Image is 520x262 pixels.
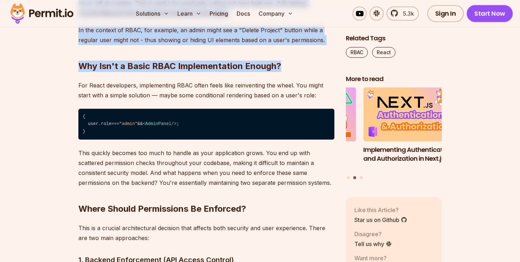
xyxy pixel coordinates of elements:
[354,230,392,238] p: Disagree?
[260,88,356,172] li: 1 of 3
[347,176,350,179] button: Go to slide 1
[234,6,253,21] a: Docs
[145,121,172,126] span: AdminPanel
[360,176,363,179] button: Go to slide 3
[133,6,172,21] button: Solutions
[363,146,459,163] h3: Implementing Authentication and Authorization in Next.js
[353,176,356,180] button: Go to slide 2
[101,121,111,126] span: role
[143,121,177,126] span: < />
[78,109,334,140] code: { user. === && ; }
[260,146,356,163] h3: Implementing Multi-Tenant RBAC in Nuxt.js
[363,88,459,172] li: 2 of 3
[78,25,334,45] p: In the context of RBAC, for example, an admin might see a "Delete Project" button while a regular...
[7,1,77,25] img: Permit logo
[346,88,442,181] div: Posts
[207,6,231,21] a: Pricing
[387,6,419,21] a: 5.3k
[175,6,204,21] button: Learn
[78,80,334,100] p: For React developers, implementing RBAC often feels like reinventing the wheel. You might start w...
[346,47,368,58] a: RBAC
[363,88,459,172] a: Implementing Authentication and Authorization in Next.jsImplementing Authentication and Authoriza...
[427,5,464,22] a: Sign In
[354,240,392,248] a: Tell us why
[467,5,513,22] a: Start Now
[346,34,442,43] h2: Related Tags
[372,47,395,58] a: React
[346,75,442,84] h2: More to read
[78,175,334,215] h2: Where Should Permissions Be Enforced?
[78,223,334,243] p: This is a crucial architectural decision that affects both security and user experience. There ar...
[78,148,334,188] p: This quickly becomes too much to handle as your application grows. You end up with scattered perm...
[119,121,137,126] span: "admin"
[399,9,414,18] span: 5.3k
[363,88,459,142] img: Implementing Authentication and Authorization in Next.js
[256,6,296,21] button: Company
[354,216,407,224] a: Star us on Github
[354,206,407,214] p: Like this Article?
[78,32,334,72] h2: Why Isn't a Basic RBAC Implementation Enough?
